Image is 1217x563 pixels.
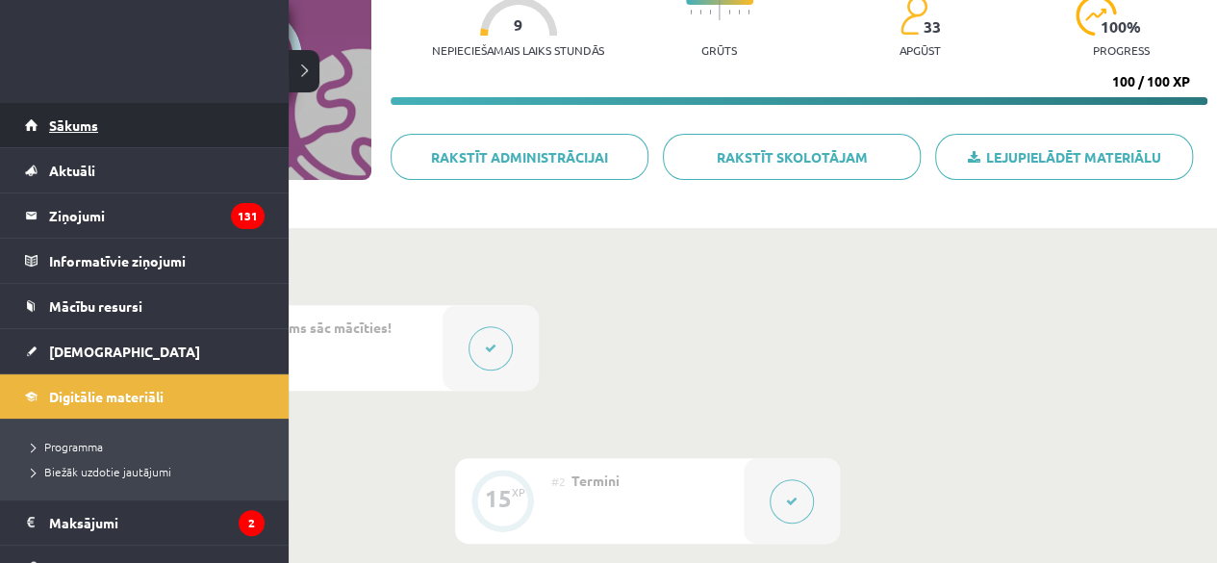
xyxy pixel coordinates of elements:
a: Ziņojumi131 [25,193,265,238]
img: icon-short-line-57e1e144782c952c97e751825c79c345078a6d821885a25fce030b3d8c18986b.svg [699,10,701,14]
a: Rakstīt skolotājam [663,134,921,180]
i: 2 [239,510,265,536]
img: icon-short-line-57e1e144782c952c97e751825c79c345078a6d821885a25fce030b3d8c18986b.svg [690,10,692,14]
span: [DEMOGRAPHIC_DATA] [49,343,200,360]
p: Nepieciešamais laiks stundās [432,43,604,57]
span: #2 [551,473,566,489]
img: icon-short-line-57e1e144782c952c97e751825c79c345078a6d821885a25fce030b3d8c18986b.svg [748,10,749,14]
a: Sākums [25,103,265,147]
a: Maksājumi2 [25,500,265,545]
legend: Ziņojumi [49,193,265,238]
span: Pirms sāc mācīties! [270,319,392,336]
img: icon-short-line-57e1e144782c952c97e751825c79c345078a6d821885a25fce030b3d8c18986b.svg [709,10,711,14]
legend: Maksājumi [49,500,265,545]
a: Aktuāli [25,148,265,192]
a: Digitālie materiāli [25,374,265,419]
span: 100 % [1101,18,1142,36]
img: icon-short-line-57e1e144782c952c97e751825c79c345078a6d821885a25fce030b3d8c18986b.svg [738,10,740,14]
a: Programma [24,438,269,455]
p: apgūst [900,43,941,57]
a: Biežāk uzdotie jautājumi [24,463,269,480]
span: Biežāk uzdotie jautājumi [24,464,171,479]
span: Digitālie materiāli [49,388,164,405]
a: Rakstīt administrācijai [391,134,648,180]
span: Programma [24,439,103,454]
a: [DEMOGRAPHIC_DATA] [25,329,265,373]
span: Aktuāli [49,162,95,179]
p: Grūts [701,43,737,57]
span: 33 [924,18,941,36]
div: XP [512,487,525,498]
span: Termini [571,472,620,489]
a: Rīgas 1. Tālmācības vidusskola [21,34,175,82]
span: Mācību resursi [49,297,142,315]
legend: Informatīvie ziņojumi [49,239,265,283]
span: 9 [514,16,522,34]
a: Informatīvie ziņojumi [25,239,265,283]
a: Mācību resursi [25,284,265,328]
p: progress [1093,43,1150,57]
i: 131 [231,203,265,229]
div: 15 [485,490,512,507]
a: Lejupielādēt materiālu [935,134,1193,180]
span: Sākums [49,116,98,134]
img: icon-short-line-57e1e144782c952c97e751825c79c345078a6d821885a25fce030b3d8c18986b.svg [728,10,730,14]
